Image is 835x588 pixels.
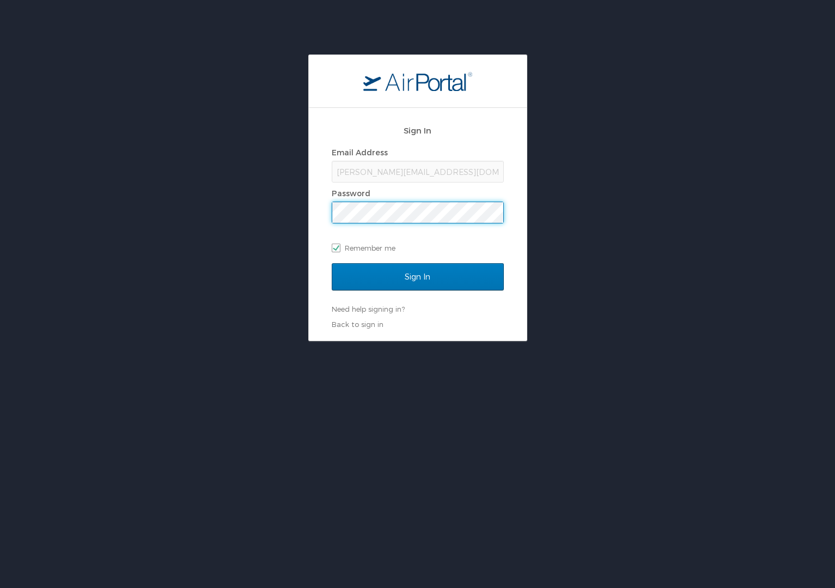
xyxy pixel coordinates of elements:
[332,305,405,313] a: Need help signing in?
[332,124,504,137] h2: Sign In
[332,189,370,198] label: Password
[332,148,388,157] label: Email Address
[332,240,504,256] label: Remember me
[332,320,383,329] a: Back to sign in
[363,71,472,91] img: logo
[332,263,504,290] input: Sign In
